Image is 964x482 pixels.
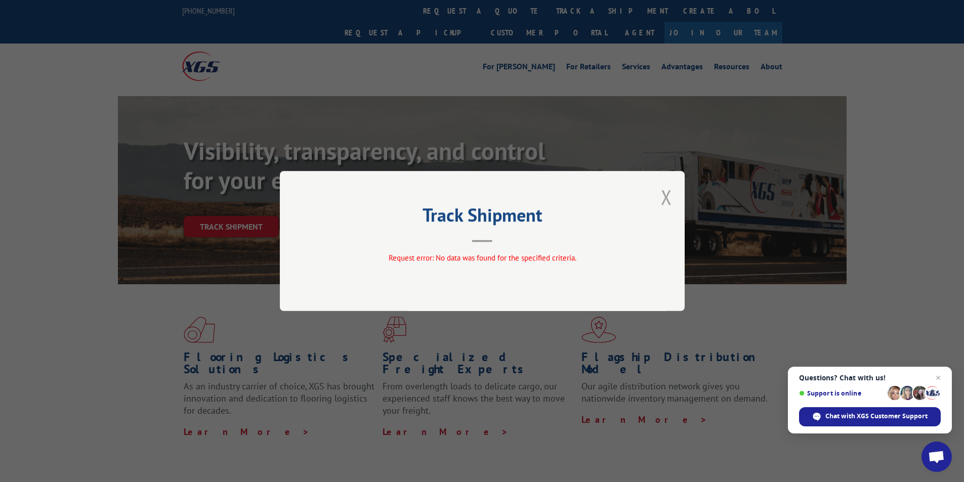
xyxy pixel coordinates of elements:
[799,407,941,426] div: Chat with XGS Customer Support
[388,253,576,262] span: Request error: No data was found for the specified criteria.
[825,412,928,421] span: Chat with XGS Customer Support
[932,372,944,384] span: Close chat
[921,442,952,472] div: Open chat
[661,184,672,210] button: Close modal
[799,374,941,382] span: Questions? Chat with us!
[799,389,884,397] span: Support is online
[330,208,634,227] h2: Track Shipment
